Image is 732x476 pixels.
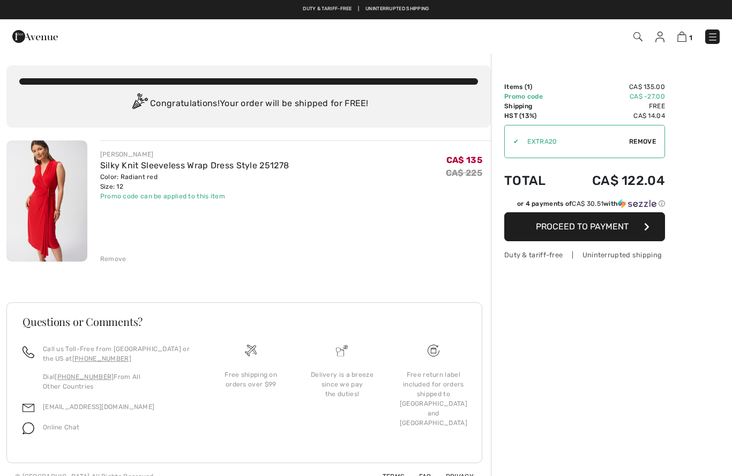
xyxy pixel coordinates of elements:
[689,34,692,42] span: 1
[563,101,665,111] td: Free
[100,160,289,170] a: Silky Knit Sleeveless Wrap Dress Style 251278
[505,137,519,146] div: ✔
[305,370,379,399] div: Delivery is a breeze since we pay the duties!
[446,168,482,178] s: CA$ 225
[129,93,150,115] img: Congratulation2.svg
[55,373,114,381] a: [PHONE_NUMBER]
[504,82,563,92] td: Items ( )
[100,254,126,264] div: Remove
[633,32,643,41] img: Search
[100,172,289,191] div: Color: Radiant red Size: 12
[245,345,257,356] img: Free shipping on orders over $99
[12,31,58,41] a: 1ère Avenue
[504,92,563,101] td: Promo code
[655,32,664,42] img: My Info
[563,92,665,101] td: CA$ -27.00
[563,162,665,199] td: CA$ 122.04
[707,32,718,42] img: Menu
[43,423,79,431] span: Online Chat
[618,199,656,209] img: Sezzle
[519,125,629,158] input: Promo code
[527,83,530,91] span: 1
[23,402,34,414] img: email
[23,316,466,327] h3: Questions or Comments?
[446,155,482,165] span: CA$ 135
[100,191,289,201] div: Promo code can be applied to this item
[677,32,686,42] img: Shopping Bag
[336,345,348,356] img: Delivery is a breeze since we pay the duties!
[72,355,131,362] a: [PHONE_NUMBER]
[43,372,192,391] p: Dial From All Other Countries
[397,370,470,428] div: Free return label included for orders shipped to [GEOGRAPHIC_DATA] and [GEOGRAPHIC_DATA]
[504,250,665,260] div: Duty & tariff-free | Uninterrupted shipping
[6,140,87,262] img: Silky Knit Sleeveless Wrap Dress Style 251278
[517,199,665,209] div: or 4 payments of with
[23,346,34,358] img: call
[504,212,665,241] button: Proceed to Payment
[43,344,192,363] p: Call us Toll-Free from [GEOGRAPHIC_DATA] or the US at
[12,26,58,47] img: 1ère Avenue
[504,101,563,111] td: Shipping
[563,82,665,92] td: CA$ 135.00
[572,200,603,207] span: CA$ 30.51
[504,111,563,121] td: HST (13%)
[100,150,289,159] div: [PERSON_NAME]
[23,422,34,434] img: chat
[214,370,288,389] div: Free shipping on orders over $99
[504,162,563,199] td: Total
[19,93,478,115] div: Congratulations! Your order will be shipped for FREE!
[677,30,692,43] a: 1
[43,403,154,411] a: [EMAIL_ADDRESS][DOMAIN_NAME]
[629,137,656,146] span: Remove
[563,111,665,121] td: CA$ 14.04
[428,345,439,356] img: Free shipping on orders over $99
[536,221,629,232] span: Proceed to Payment
[504,199,665,212] div: or 4 payments ofCA$ 30.51withSezzle Click to learn more about Sezzle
